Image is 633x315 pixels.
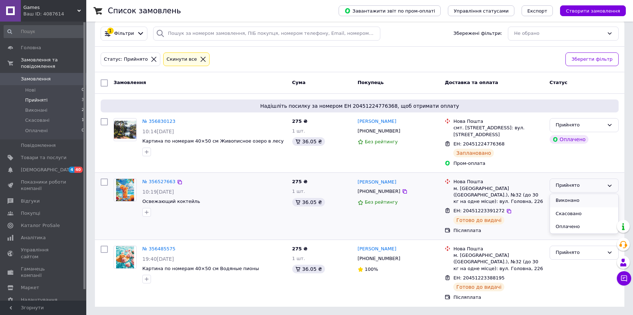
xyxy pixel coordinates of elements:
span: Без рейтингу [365,199,398,205]
span: [DEMOGRAPHIC_DATA] [21,167,74,173]
span: Без рейтингу [365,139,398,144]
div: м. [GEOGRAPHIC_DATA] ([GEOGRAPHIC_DATA].), №32 (до 30 кг на одне місце): вул. Головна, 226 [453,185,543,205]
button: Чат з покупцем [617,271,631,286]
div: Не обрано [514,30,604,37]
div: 1 [107,28,114,34]
span: Створити замовлення [566,8,620,14]
div: [PHONE_NUMBER] [356,254,402,263]
div: 36.05 ₴ [292,137,325,146]
span: Зберегти фільтр [572,56,613,63]
button: Створити замовлення [560,5,626,16]
span: Налаштування [21,297,58,303]
span: 275 ₴ [292,246,308,251]
span: 0 [82,87,84,93]
span: 1 [82,117,84,124]
div: Ваш ID: 4087614 [23,11,86,17]
span: Покупець [358,80,384,85]
span: Замовлення [114,80,146,85]
button: Експорт [522,5,553,16]
span: Збережені фільтри: [453,30,502,37]
span: 19:40[DATE] [142,256,174,262]
a: Фото товару [114,118,137,141]
div: Післяплата [453,294,543,301]
input: Пошук [4,25,85,38]
div: Оплачено [550,135,588,144]
span: ЕН: 20451223388195 [453,275,504,281]
div: 36.05 ₴ [292,198,325,207]
span: Виконані [25,107,47,114]
span: ЕН: 20451223391272 [453,208,504,213]
div: Прийнято [556,121,604,129]
a: Освежающий коктейль [142,199,200,204]
span: Замовлення [21,76,51,82]
a: [PERSON_NAME] [358,179,396,186]
a: № 356830123 [142,119,175,124]
span: Завантажити звіт по пром-оплаті [344,8,435,14]
div: Пром-оплата [453,160,543,167]
span: Товари та послуги [21,154,66,161]
li: Скасовано [550,207,618,221]
div: Нова Пошта [453,179,543,185]
span: 275 ₴ [292,179,308,184]
span: Управління сайтом [21,247,66,260]
div: Післяплата [453,227,543,234]
div: Нова Пошта [453,118,543,125]
span: Каталог ProSale [21,222,60,229]
div: Cкинути все [165,56,198,63]
div: смт. [STREET_ADDRESS]: вул. [STREET_ADDRESS] [453,125,543,138]
a: № 356485575 [142,246,175,251]
button: Завантажити звіт по пром-оплаті [339,5,441,16]
span: 3 [82,97,84,103]
span: 10:19[DATE] [142,189,174,195]
span: Експорт [527,8,547,14]
span: Доставка та оплата [445,80,498,85]
span: 100% [365,267,378,272]
div: Готово до видачі [453,283,504,291]
span: Cума [292,80,306,85]
span: 1 шт. [292,128,305,134]
img: Фото товару [116,179,134,201]
div: Статус: Прийнято [102,56,149,63]
span: 2 [82,107,84,114]
a: Картина по номерам 40×50 см Живописное озеро в лесу [142,138,284,144]
div: Прийнято [556,182,604,189]
span: ЕН: 20451224776368 [453,141,504,147]
a: [PERSON_NAME] [358,246,396,253]
a: Створити замовлення [553,8,626,13]
a: Фото товару [114,246,137,269]
span: Замовлення та повідомлення [21,57,86,70]
div: Заплановано [453,149,494,157]
span: Аналітика [21,235,46,241]
img: Фото товару [116,246,134,268]
button: Управління статусами [448,5,514,16]
a: [PERSON_NAME] [358,118,396,125]
span: Маркет [21,284,39,291]
span: Games [23,4,77,11]
span: Відгуки [21,198,40,204]
button: Зберегти фільтр [565,52,619,66]
img: Фото товару [114,121,136,139]
span: Повідомлення [21,142,56,149]
span: Скасовані [25,117,50,124]
span: 275 ₴ [292,119,308,124]
input: Пошук за номером замовлення, ПІБ покупця, номером телефону, Email, номером накладної [153,27,380,41]
span: Прийняті [25,97,47,103]
span: Гаманець компанії [21,266,66,279]
div: Прийнято [556,249,604,256]
span: Нові [25,87,36,93]
a: Картина по номерам 40×50 см Водяные пионы [142,266,259,271]
div: [PHONE_NUMBER] [356,187,402,196]
span: 40 [74,167,83,173]
div: Нова Пошта [453,246,543,252]
span: Статус [550,80,568,85]
span: Показники роботи компанії [21,179,66,192]
span: Фільтри [114,30,134,37]
div: [PHONE_NUMBER] [356,126,402,136]
a: Фото товару [114,179,137,201]
span: Надішліть посилку за номером ЕН 20451224776368, щоб отримати оплату [104,102,616,110]
li: Виконано [550,194,618,207]
span: Оплачені [25,128,48,134]
div: 36.05 ₴ [292,265,325,273]
span: 1 шт. [292,256,305,261]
